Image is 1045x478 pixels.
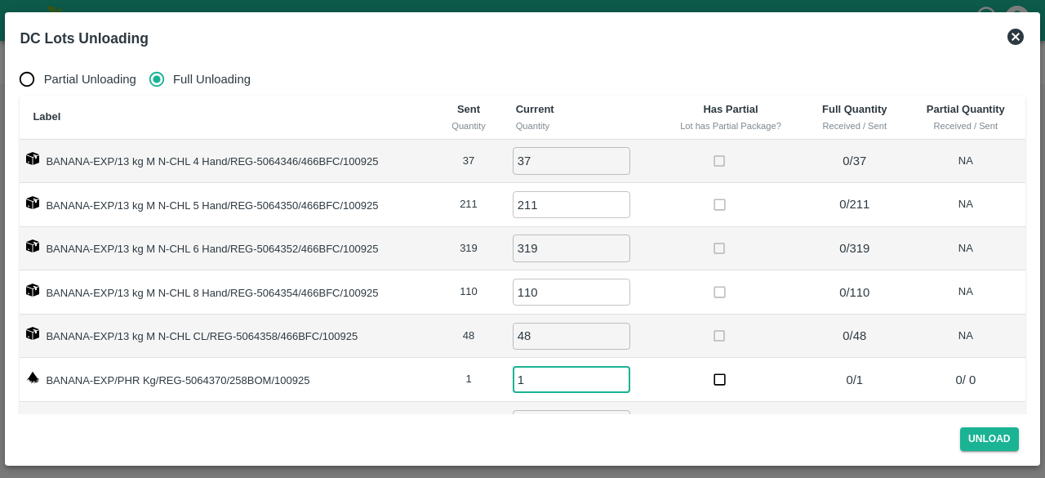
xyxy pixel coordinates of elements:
[809,284,900,302] p: 0 / 110
[919,118,1012,133] div: Received / Sent
[513,323,630,350] input: 0
[516,118,646,133] div: Quantity
[513,279,630,306] input: 0
[513,410,630,437] input: 0
[513,147,630,174] input: 0
[906,140,1025,184] td: NA
[20,270,434,315] td: BANANA-EXP/13 kg M N-CHL 8 Hand/REG-5064354/466BFC/100925
[26,284,39,297] img: box
[20,30,148,47] b: DC Lots Unloading
[20,315,434,359] td: BANANA-EXP/13 kg M N-CHL CL/REG-5064358/466BFC/100925
[516,103,554,115] b: Current
[26,239,39,252] img: box
[927,103,1005,115] b: Partial Quantity
[809,195,900,213] p: 0 / 211
[434,270,502,315] td: 110
[20,183,434,227] td: BANANA-EXP/13 kg M N-CHL 5 Hand/REG-5064350/466BFC/100925
[809,239,900,257] p: 0 / 319
[703,103,758,115] b: Has Partial
[906,183,1025,227] td: NA
[513,191,630,218] input: 0
[26,327,39,340] img: box
[809,327,900,345] p: 0 / 48
[457,103,480,115] b: Sent
[26,196,39,209] img: box
[447,118,489,133] div: Quantity
[26,152,39,165] img: box
[809,371,900,389] p: 0 / 1
[913,371,1019,389] p: 0 / 0
[33,110,60,123] b: Label
[809,152,900,170] p: 0 / 37
[816,118,893,133] div: Received / Sent
[906,270,1025,315] td: NA
[20,140,434,184] td: BANANA-EXP/13 kg M N-CHL 4 Hand/REG-5064346/466BFC/100925
[822,103,887,115] b: Full Quantity
[173,70,251,88] span: Full Unloading
[434,402,502,446] td: 1
[513,235,630,261] input: 0
[906,227,1025,271] td: NA
[26,371,39,384] img: weight
[434,183,502,227] td: 211
[434,315,502,359] td: 48
[20,402,434,446] td: BANANA-EXP/C Class/REG-5064382/258BOM/100925
[906,315,1025,359] td: NA
[434,358,502,402] td: 1
[44,70,136,88] span: Partial Unloading
[20,227,434,271] td: BANANA-EXP/13 kg M N-CHL 6 Hand/REG-5064352/466BFC/100925
[672,118,790,133] div: Lot has Partial Package?
[513,366,630,393] input: 0
[960,427,1019,451] button: Unload
[434,140,502,184] td: 37
[20,358,434,402] td: BANANA-EXP/PHR Kg/REG-5064370/258BOM/100925
[434,227,502,271] td: 319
